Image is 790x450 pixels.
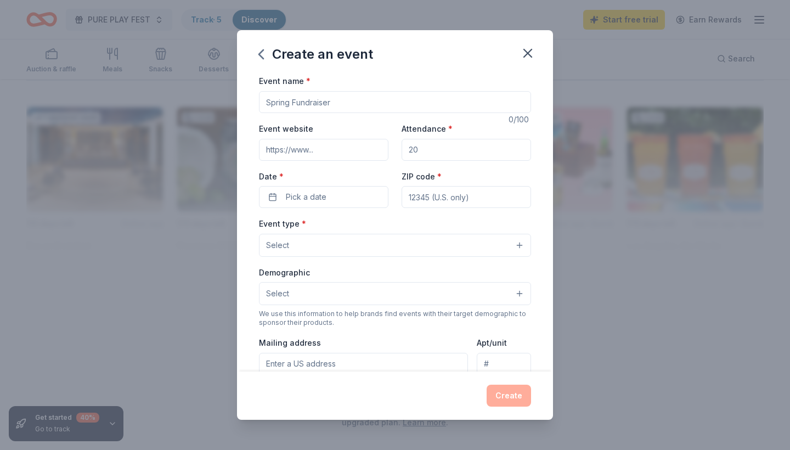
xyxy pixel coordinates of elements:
[259,91,531,113] input: Spring Fundraiser
[259,46,373,63] div: Create an event
[259,123,313,134] label: Event website
[259,282,531,305] button: Select
[259,186,388,208] button: Pick a date
[402,186,531,208] input: 12345 (U.S. only)
[402,139,531,161] input: 20
[259,171,388,182] label: Date
[259,267,310,278] label: Demographic
[286,190,326,204] span: Pick a date
[259,76,311,87] label: Event name
[509,113,531,126] div: 0 /100
[259,310,531,327] div: We use this information to help brands find events with their target demographic to sponsor their...
[266,239,289,252] span: Select
[259,353,468,375] input: Enter a US address
[259,218,306,229] label: Event type
[259,337,321,348] label: Mailing address
[266,287,289,300] span: Select
[259,234,531,257] button: Select
[477,353,531,375] input: #
[259,139,388,161] input: https://www...
[477,337,507,348] label: Apt/unit
[402,171,442,182] label: ZIP code
[402,123,453,134] label: Attendance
